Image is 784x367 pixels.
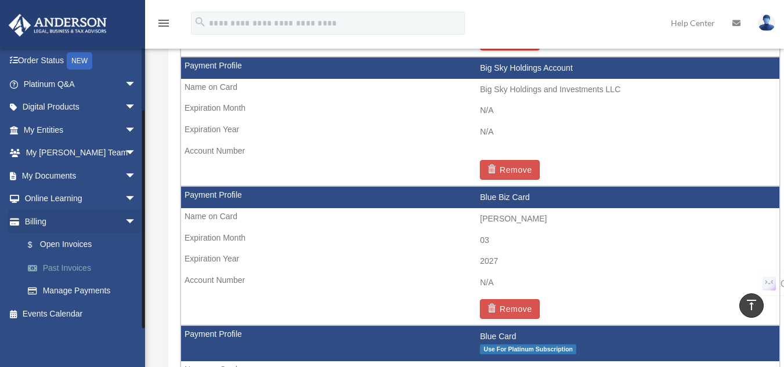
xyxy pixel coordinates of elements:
a: My Documentsarrow_drop_down [8,164,154,187]
span: arrow_drop_down [125,141,148,165]
td: N/A [181,100,779,122]
span: arrow_drop_down [125,187,148,211]
a: Digital Productsarrow_drop_down [8,96,154,119]
a: Order StatusNEW [8,49,154,73]
td: Big Sky Holdings Account [181,57,779,79]
td: Blue Biz Card [181,187,779,209]
img: Anderson Advisors Platinum Portal [5,14,110,37]
span: arrow_drop_down [125,72,148,96]
td: [PERSON_NAME] [181,208,779,230]
td: 2027 [181,250,779,272]
i: search [194,16,207,28]
span: arrow_drop_down [125,96,148,119]
a: My [PERSON_NAME] Teamarrow_drop_down [8,141,154,165]
a: menu [157,20,171,30]
span: arrow_drop_down [125,210,148,234]
span: arrow_drop_down [125,164,148,188]
a: Online Learningarrow_drop_down [8,187,154,210]
i: menu [157,16,171,30]
span: Use For Platinum Subscription [480,344,576,354]
div: NEW [67,52,92,70]
td: Blue Card [181,326,779,362]
button: Remove [480,299,540,319]
a: Billingarrow_drop_down [8,210,154,233]
i: vertical_align_top [745,298,758,312]
a: vertical_align_top [739,293,764,318]
img: User Pic [758,14,775,31]
td: N/A [181,272,779,294]
td: N/A [181,121,779,143]
button: Remove [480,160,540,180]
a: Events Calendar [8,302,154,325]
a: Platinum Q&Aarrow_drop_down [8,72,154,96]
span: $ [34,238,40,252]
a: My Entitiesarrow_drop_down [8,118,154,141]
td: 03 [181,230,779,252]
span: arrow_drop_down [125,118,148,142]
a: Past Invoices [16,256,154,279]
td: Big Sky Holdings and Investments LLC [181,79,779,101]
a: $Open Invoices [16,233,154,257]
a: Manage Payments [16,279,148,303]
